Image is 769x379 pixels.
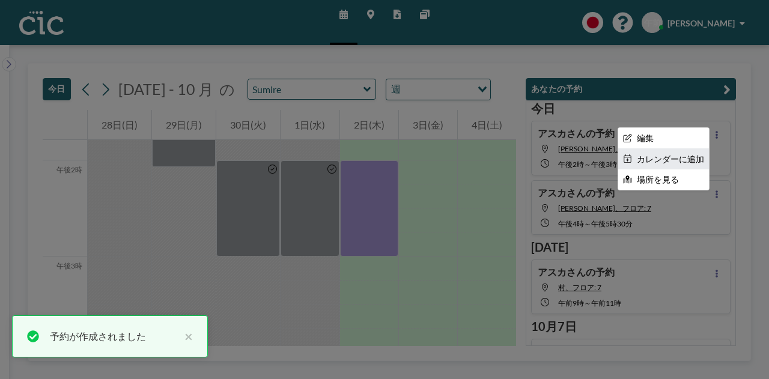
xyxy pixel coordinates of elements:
font: 予約が作成されました [50,330,146,342]
button: 近い [178,329,193,344]
font: × [184,327,193,345]
font: カレンダーに追加 [637,154,704,164]
font: 編集 [637,133,654,143]
font: 場所を見る [637,174,679,184]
